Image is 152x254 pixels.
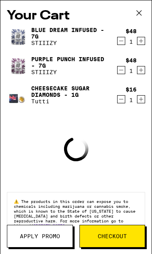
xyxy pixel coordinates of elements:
[7,25,30,48] img: Blue Dream Infused - 7g
[31,27,111,40] a: Blue Dream Infused - 7g
[126,97,137,103] div: 1
[7,7,145,25] h2: Your Cart
[126,68,137,74] div: 1
[7,83,30,106] img: Cheesecake Sugar Diamonds - 1g
[31,56,111,69] a: Purple Punch Infused - 7g
[14,199,135,228] span: The products in this order can expose you to chemicals including marijuana or cannabis smoke, whi...
[31,98,111,105] p: Tutti
[126,28,137,34] div: $48
[79,225,146,248] button: Checkout
[126,57,137,64] div: $48
[117,95,125,103] button: Decrement
[137,37,145,45] button: Increment
[33,223,65,228] a: [DOMAIN_NAME]
[31,69,111,75] p: STIIIZY
[126,86,137,93] div: $16
[7,54,30,77] img: Purple Punch Infused - 7g
[14,199,21,204] span: ⚠️
[137,66,145,74] button: Increment
[31,85,111,98] a: Cheesecake Sugar Diamonds - 1g
[117,66,125,74] button: Decrement
[117,37,125,45] button: Decrement
[7,225,73,248] button: Apply Promo
[31,40,111,46] p: STIIIZY
[98,233,127,239] span: Checkout
[126,38,137,45] div: 1
[20,233,60,239] span: Apply Promo
[137,95,145,103] button: Increment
